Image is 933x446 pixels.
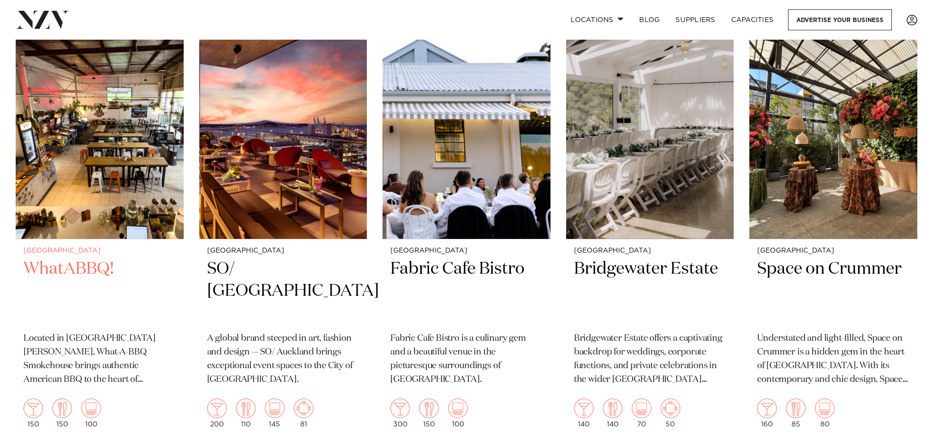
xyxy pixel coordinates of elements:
[668,9,723,30] a: SUPPLIERS
[52,399,72,428] div: 150
[815,399,835,428] div: 80
[757,258,909,324] h2: Space on Crummer
[419,399,439,418] img: dining.png
[207,247,359,255] small: [GEOGRAPHIC_DATA]
[199,14,367,436] a: [GEOGRAPHIC_DATA] SO/ [GEOGRAPHIC_DATA] A global brand steeped in art, fashion and design — SO/ A...
[383,14,550,436] a: [GEOGRAPHIC_DATA] Fabric Cafe Bistro Fabric Cafe Bistro is a culinary gem and a beautiful venue i...
[207,399,227,428] div: 200
[786,399,806,418] img: dining.png
[566,14,734,239] img: Wedding ceremony at Bridgewater Estate
[294,399,313,428] div: 81
[661,399,680,418] img: meeting.png
[574,258,726,324] h2: Bridgewater Estate
[52,399,72,418] img: dining.png
[236,399,256,428] div: 110
[815,399,835,418] img: theatre.png
[390,332,543,387] p: Fabric Cafe Bistro is a culinary gem and a beautiful venue in the picturesque surroundings of [GE...
[563,9,631,30] a: Locations
[566,14,734,436] a: Wedding ceremony at Bridgewater Estate [GEOGRAPHIC_DATA] Bridgewater Estate Bridgewater Estate of...
[390,399,410,428] div: 300
[723,9,782,30] a: Capacities
[24,247,176,255] small: [GEOGRAPHIC_DATA]
[632,399,651,428] div: 70
[788,9,892,30] a: Advertise your business
[574,399,594,418] img: cocktail.png
[757,399,777,428] div: 160
[603,399,622,418] img: dining.png
[16,14,184,436] a: Indoor space at WhatABBQ! in New Lynn [GEOGRAPHIC_DATA] WhatABBQ! Located in [GEOGRAPHIC_DATA][PE...
[207,399,227,418] img: cocktail.png
[631,9,668,30] a: BLOG
[574,399,594,428] div: 140
[236,399,256,418] img: dining.png
[574,247,726,255] small: [GEOGRAPHIC_DATA]
[294,399,313,418] img: meeting.png
[390,399,410,418] img: cocktail.png
[207,332,359,387] p: A global brand steeped in art, fashion and design — SO/ Auckland brings exceptional event spaces ...
[24,258,176,324] h2: WhatABBQ!
[81,399,101,428] div: 100
[265,399,285,428] div: 145
[16,11,69,28] img: nzv-logo.png
[24,399,43,428] div: 150
[81,399,101,418] img: theatre.png
[419,399,439,428] div: 150
[448,399,468,428] div: 100
[574,332,726,387] p: Bridgewater Estate offers a captivating backdrop for weddings, corporate functions, and private c...
[265,399,285,418] img: theatre.png
[16,14,184,239] img: Indoor space at WhatABBQ! in New Lynn
[24,332,176,387] p: Located in [GEOGRAPHIC_DATA][PERSON_NAME], What-A-BBQ Smokehouse brings authentic American BBQ to...
[24,399,43,418] img: cocktail.png
[390,247,543,255] small: [GEOGRAPHIC_DATA]
[757,247,909,255] small: [GEOGRAPHIC_DATA]
[632,399,651,418] img: theatre.png
[448,399,468,418] img: theatre.png
[757,399,777,418] img: cocktail.png
[661,399,680,428] div: 50
[207,258,359,324] h2: SO/ [GEOGRAPHIC_DATA]
[786,399,806,428] div: 85
[749,14,917,436] a: [GEOGRAPHIC_DATA] Space on Crummer Understated and light-filled, Space on Crummer is a hidden gem...
[757,332,909,387] p: Understated and light-filled, Space on Crummer is a hidden gem in the heart of [GEOGRAPHIC_DATA]....
[603,399,622,428] div: 140
[390,258,543,324] h2: Fabric Cafe Bistro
